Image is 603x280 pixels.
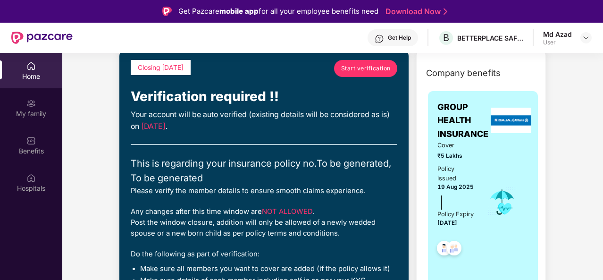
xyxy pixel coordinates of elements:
div: Any changes after this time window are . Post the window closure, addition will only be allowed o... [131,206,397,239]
img: svg+xml;base64,PHN2ZyBpZD0iSGVscC0zMngzMiIgeG1sbnM9Imh0dHA6Ly93d3cudzMub3JnLzIwMDAvc3ZnIiB3aWR0aD... [375,34,384,43]
div: This is regarding your insurance policy no. To be generated, To be generated [131,156,397,186]
span: [DATE] [437,220,457,226]
span: Start verification [341,64,391,73]
img: icon [487,187,518,218]
a: Start verification [334,60,397,77]
div: Your account will be auto verified (existing details will be considered as is) on . [131,109,397,133]
div: Policy Expiry [437,210,474,219]
span: B [443,32,449,43]
span: Cover [437,141,474,150]
div: Please verify the member details to ensure smooth claims experience. [131,186,397,196]
span: 19 Aug 2025 [437,184,474,190]
div: Do the following as part of verification: [131,249,397,260]
span: GROUP HEALTH INSURANCE [437,101,488,141]
div: BETTERPLACE SAFETY SOLUTIONS PRIVATE LIMITED [457,34,523,42]
div: Md Azad [543,30,572,39]
img: svg+xml;base64,PHN2ZyBpZD0iRHJvcGRvd24tMzJ4MzIiIHhtbG5zPSJodHRwOi8vd3d3LnczLm9yZy8yMDAwL3N2ZyIgd2... [582,34,590,42]
img: Stroke [444,7,447,17]
span: [DATE] [141,122,166,131]
a: Download Now [385,7,444,17]
li: Make sure all members you want to cover are added (if the policy allows it) [140,264,397,274]
img: insurerLogo [491,108,531,133]
img: Logo [162,7,172,16]
img: New Pazcare Logo [11,32,73,44]
img: svg+xml;base64,PHN2ZyB4bWxucz0iaHR0cDovL3d3dy53My5vcmcvMjAwMC9zdmciIHdpZHRoPSI0OC45NDMiIGhlaWdodD... [443,238,466,261]
span: NOT ALLOWED [262,207,313,216]
img: svg+xml;base64,PHN2ZyBpZD0iSG9zcGl0YWxzIiB4bWxucz0iaHR0cDovL3d3dy53My5vcmcvMjAwMC9zdmciIHdpZHRoPS... [26,173,36,183]
div: Verification required !! [131,86,397,107]
img: svg+xml;base64,PHN2ZyBpZD0iSG9tZSIgeG1sbnM9Imh0dHA6Ly93d3cudzMub3JnLzIwMDAvc3ZnIiB3aWR0aD0iMjAiIG... [26,61,36,71]
span: Closing [DATE] [138,64,184,71]
strong: mobile app [219,7,259,16]
div: Get Pazcare for all your employee benefits need [178,6,378,17]
div: User [543,39,572,46]
span: Company benefits [426,67,501,80]
div: Policy issued [437,164,474,183]
img: svg+xml;base64,PHN2ZyBpZD0iQmVuZWZpdHMiIHhtbG5zPSJodHRwOi8vd3d3LnczLm9yZy8yMDAwL3N2ZyIgd2lkdGg9Ij... [26,136,36,145]
span: ₹5 Lakhs [437,152,474,161]
img: svg+xml;base64,PHN2ZyB3aWR0aD0iMjAiIGhlaWdodD0iMjAiIHZpZXdCb3g9IjAgMCAyMCAyMCIgZmlsbD0ibm9uZSIgeG... [26,99,36,108]
div: Get Help [388,34,411,42]
img: svg+xml;base64,PHN2ZyB4bWxucz0iaHR0cDovL3d3dy53My5vcmcvMjAwMC9zdmciIHdpZHRoPSI0OC45NDMiIGhlaWdodD... [433,238,456,261]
